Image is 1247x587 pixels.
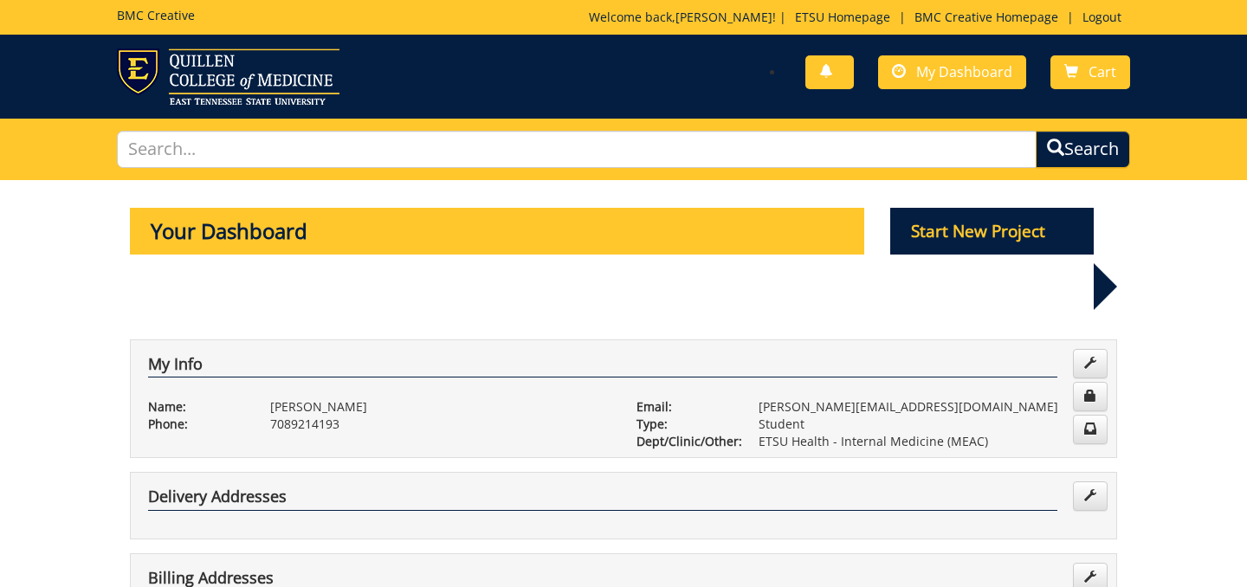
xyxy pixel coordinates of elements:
[148,416,244,433] p: Phone:
[786,9,899,25] a: ETSU Homepage
[270,416,611,433] p: 7089214193
[589,9,1130,26] p: Welcome back, ! | | |
[1036,131,1130,168] button: Search
[675,9,772,25] a: [PERSON_NAME]
[906,9,1067,25] a: BMC Creative Homepage
[148,398,244,416] p: Name:
[1073,415,1108,444] a: Change Communication Preferences
[117,48,339,105] img: ETSU logo
[636,416,733,433] p: Type:
[890,224,1095,241] a: Start New Project
[117,9,195,22] h5: BMC Creative
[148,488,1057,511] h4: Delivery Addresses
[636,433,733,450] p: Dept/Clinic/Other:
[117,131,1037,168] input: Search...
[1050,55,1130,89] a: Cart
[148,356,1057,378] h4: My Info
[1074,9,1130,25] a: Logout
[916,62,1012,81] span: My Dashboard
[1073,481,1108,511] a: Edit Addresses
[1073,382,1108,411] a: Change Password
[759,398,1099,416] p: [PERSON_NAME][EMAIL_ADDRESS][DOMAIN_NAME]
[636,398,733,416] p: Email:
[130,208,864,255] p: Your Dashboard
[878,55,1026,89] a: My Dashboard
[759,416,1099,433] p: Student
[890,208,1095,255] p: Start New Project
[1089,62,1116,81] span: Cart
[759,433,1099,450] p: ETSU Health - Internal Medicine (MEAC)
[270,398,611,416] p: [PERSON_NAME]
[1073,349,1108,378] a: Edit Info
